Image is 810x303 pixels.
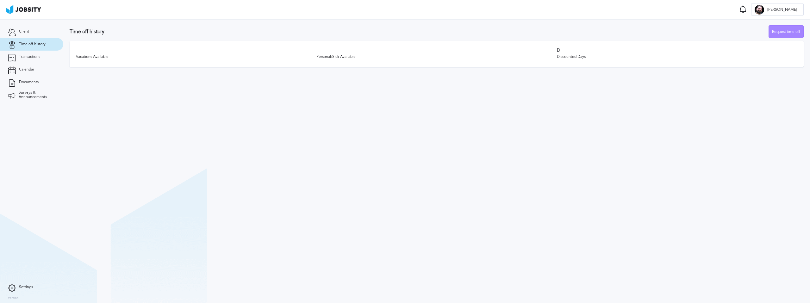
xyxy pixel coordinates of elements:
div: Vacations Available [76,55,316,59]
span: Transactions [19,55,40,59]
h3: 0 [557,47,797,53]
img: ab4bad089aa723f57921c736e9817d99.png [6,5,41,14]
div: Personal/Sick Available [316,55,557,59]
button: Request time off [769,25,804,38]
span: [PERSON_NAME] [764,8,800,12]
button: L[PERSON_NAME] [751,3,804,16]
span: Surveys & Announcements [19,90,55,99]
div: Discounted Days [557,55,797,59]
span: Client [19,29,29,34]
span: Calendar [19,67,34,72]
div: L [755,5,764,15]
div: Request time off [769,26,803,38]
h3: Time off history [70,29,769,34]
span: Documents [19,80,39,84]
span: Settings [19,285,33,289]
span: Time off history [19,42,46,46]
label: Version: [8,296,20,300]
